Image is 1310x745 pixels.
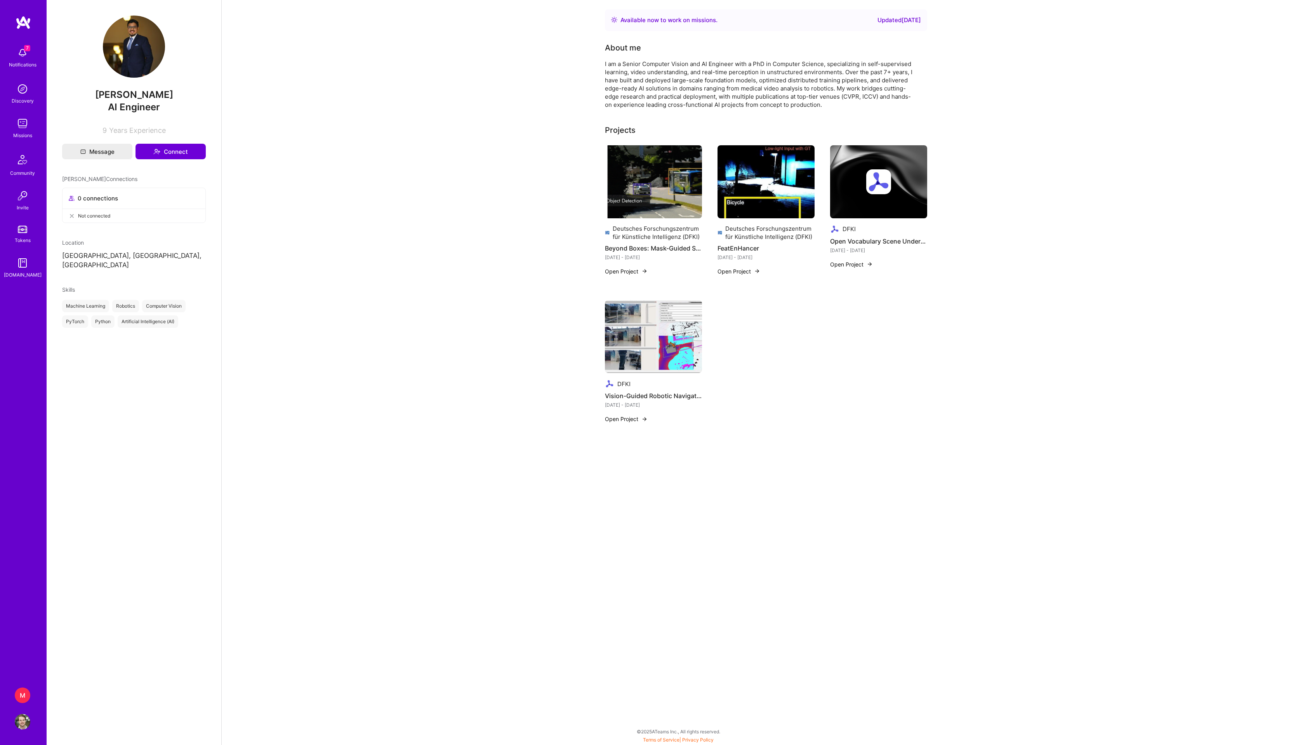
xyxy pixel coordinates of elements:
span: 7 [24,45,30,51]
div: Updated [DATE] [877,16,921,25]
h4: FeatEnHancer [718,243,815,253]
i: icon CloseGray [69,213,75,219]
div: Missions [13,131,32,139]
div: [DATE] - [DATE] [605,253,702,261]
div: Invite [17,204,29,212]
span: [PERSON_NAME] [62,89,206,101]
div: Deutsches Forschungszentrum für Künstliche Intelligenz (DFKI) [725,225,815,241]
button: Open Project [605,415,648,423]
button: Open Project [605,267,648,275]
img: teamwork [15,116,30,131]
img: Company logo [605,379,614,388]
button: 0 connectionsNot connected [62,188,206,223]
img: guide book [15,255,30,271]
button: Message [62,144,132,159]
div: [DATE] - [DATE] [605,401,702,409]
img: Community [13,150,32,169]
h4: Open Vocabulary Scene Understanding [830,236,927,246]
i: icon Mail [80,149,86,154]
img: arrow-right [641,416,648,422]
img: discovery [15,81,30,97]
div: DFKI [617,380,631,388]
img: FeatEnHancer [718,145,815,218]
img: User Avatar [103,16,165,78]
div: Discovery [12,97,34,105]
button: Open Project [718,267,760,275]
div: Projects [605,124,636,136]
img: arrow-right [867,261,873,267]
span: Skills [62,286,75,293]
p: [GEOGRAPHIC_DATA], [GEOGRAPHIC_DATA], [GEOGRAPHIC_DATA] [62,251,206,270]
div: PyTorch [62,315,88,328]
div: Notifications [9,61,36,69]
img: arrow-right [754,268,760,274]
div: Tokens [15,236,31,244]
img: logo [16,16,31,30]
img: Company logo [830,225,839,234]
a: Privacy Policy [682,737,714,743]
div: Machine Learning [62,300,109,312]
a: M [13,688,32,703]
div: Robotics [112,300,139,312]
img: User Avatar [15,714,30,729]
img: Company logo [866,169,891,194]
h4: Vision-Guided Robotic Navigation [605,391,702,401]
h4: Beyond Boxes: Mask-Guided Spatio-Temporal Feature Aggregation for Video Object Detection [605,243,702,253]
div: Computer Vision [142,300,186,312]
div: About me [605,42,641,54]
img: Company logo [718,228,722,237]
img: Beyond Boxes: Mask-Guided Spatio-Temporal Feature Aggregation for Video Object Detection [605,145,702,218]
span: | [643,737,714,743]
div: [DATE] - [DATE] [718,253,815,261]
div: M [15,688,30,703]
div: Available now to work on missions . [620,16,718,25]
div: Community [10,169,35,177]
button: Open Project [830,260,873,268]
div: [DOMAIN_NAME] [4,271,42,279]
span: Years Experience [109,126,166,134]
div: Artificial Intelligence (AI) [118,315,178,328]
div: © 2025 ATeams Inc., All rights reserved. [47,722,1310,741]
img: bell [15,45,30,61]
div: DFKI [843,225,856,233]
a: User Avatar [13,714,32,729]
div: Location [62,238,206,247]
span: 9 [103,126,107,134]
i: icon Collaborator [69,195,75,201]
i: icon Connect [153,148,160,155]
img: Invite [15,188,30,204]
div: Deutsches Forschungszentrum für Künstliche Intelligenz (DFKI) [613,225,702,241]
span: Not connected [78,212,110,220]
img: Vision-Guided Robotic Navigation [605,300,702,373]
span: AI Engineer [108,101,160,113]
button: Connect [136,144,206,159]
div: I am a Senior Computer Vision and AI Engineer with a PhD in Computer Science, specializing in sel... [605,60,916,109]
div: Python [91,315,115,328]
a: Terms of Service [643,737,679,743]
span: 0 connections [78,194,118,202]
img: arrow-right [641,268,648,274]
img: Company logo [605,228,610,237]
img: cover [830,145,927,218]
img: Availability [611,17,617,23]
div: [DATE] - [DATE] [830,246,927,254]
img: tokens [18,226,27,233]
span: [PERSON_NAME] Connections [62,175,137,183]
